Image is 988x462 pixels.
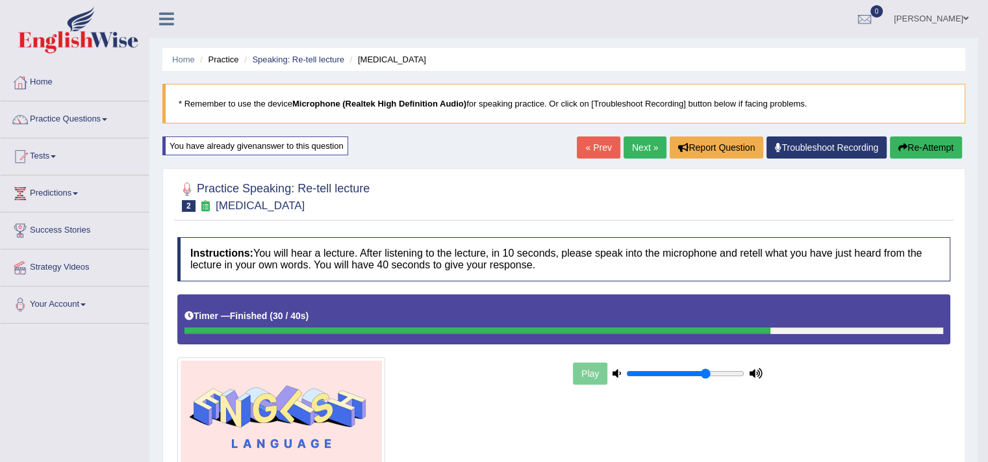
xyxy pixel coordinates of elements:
a: Troubleshoot Recording [766,136,887,159]
blockquote: * Remember to use the device for speaking practice. Or click on [Troubleshoot Recording] button b... [162,84,965,123]
div: You have already given answer to this question [162,136,348,155]
b: ( [270,311,273,321]
b: 30 / 40s [273,311,306,321]
a: Practice Questions [1,101,149,134]
span: 0 [870,5,883,18]
small: [MEDICAL_DATA] [216,199,305,212]
a: « Prev [577,136,620,159]
li: [MEDICAL_DATA] [347,53,426,66]
b: ) [306,311,309,321]
h2: Practice Speaking: Re-tell lecture [177,179,370,212]
a: Home [1,64,149,97]
a: Strategy Videos [1,250,149,282]
span: 2 [182,200,196,212]
b: Finished [230,311,268,321]
b: Instructions: [190,248,253,259]
button: Report Question [670,136,763,159]
a: Next » [624,136,666,159]
b: Microphone (Realtek High Definition Audio) [292,99,466,109]
small: Exam occurring question [199,200,212,212]
a: Tests [1,138,149,171]
a: Home [172,55,195,64]
li: Practice [197,53,238,66]
a: Your Account [1,287,149,319]
button: Re-Attempt [890,136,962,159]
h5: Timer — [184,311,309,321]
a: Success Stories [1,212,149,245]
a: Speaking: Re-tell lecture [252,55,344,64]
h4: You will hear a lecture. After listening to the lecture, in 10 seconds, please speak into the mic... [177,237,950,281]
a: Predictions [1,175,149,208]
